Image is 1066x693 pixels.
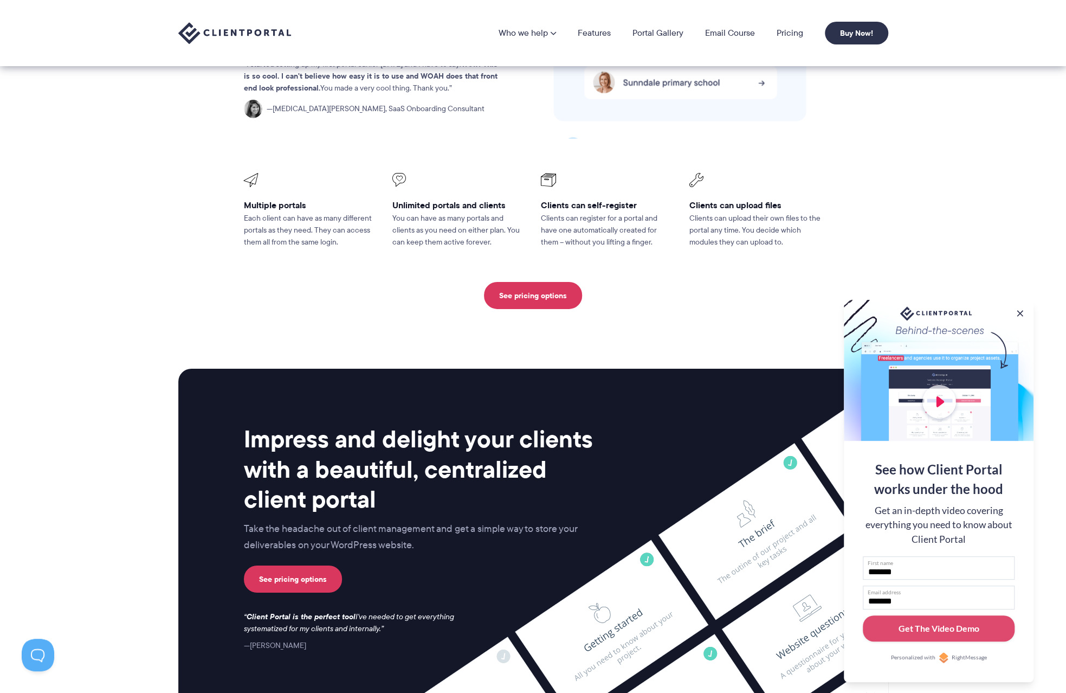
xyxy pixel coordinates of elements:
a: Buy Now! [825,22,888,44]
input: Email address [863,586,1015,609]
div: Get The Video Demo [899,622,979,635]
a: Personalized withRightMessage [863,652,1015,663]
span: Personalized with [890,653,935,662]
p: Clients can register for a portal and have one automatically created for them – without you lifti... [541,213,674,248]
h3: Clients can upload files [689,200,823,211]
a: See pricing options [244,566,342,593]
a: Email Course [705,29,755,37]
h3: Clients can self-register [541,200,674,211]
span: [MEDICAL_DATA][PERSON_NAME], SaaS Onboarding Consultant [267,103,484,115]
strong: Wow! This is so cool. I can't believe how easy it is to use and WOAH does that front end look pro... [244,58,498,94]
a: Portal Gallery [632,29,683,37]
div: Get an in-depth video covering everything you need to know about Client Portal [863,504,1015,547]
h2: Impress and delight your clients with a beautiful, centralized client portal [244,424,600,514]
p: I've needed to get everything systematized for my clients and internally. [244,611,465,635]
p: Take the headache out of client management and get a simple way to store your deliverables on you... [244,521,600,554]
a: See pricing options [484,282,582,309]
cite: [PERSON_NAME] [244,640,306,651]
h3: Multiple portals [244,200,377,211]
p: I started setting up my first portal earlier [DATE] and I have to say: You made a very cool thing... [244,59,499,94]
img: Personalized with RightMessage [938,652,949,663]
a: Pricing [777,29,803,37]
p: Clients can upload their own files to the portal any time. You decide which modules they can uplo... [689,213,823,248]
p: Each client can have as many different portals as they need. They can access them all from the sa... [244,213,377,248]
input: First name [863,556,1015,580]
button: Get The Video Demo [863,615,1015,642]
iframe: Toggle Customer Support [22,639,54,671]
p: You can have as many portals and clients as you need on either plan. You can keep them active for... [392,213,526,248]
span: RightMessage [952,653,987,662]
strong: Client Portal is the perfect tool [247,611,356,623]
div: See how Client Portal works under the hood [863,460,1015,499]
h3: Unlimited portals and clients [392,200,526,211]
a: Features [578,29,611,37]
a: Who we help [499,29,556,37]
